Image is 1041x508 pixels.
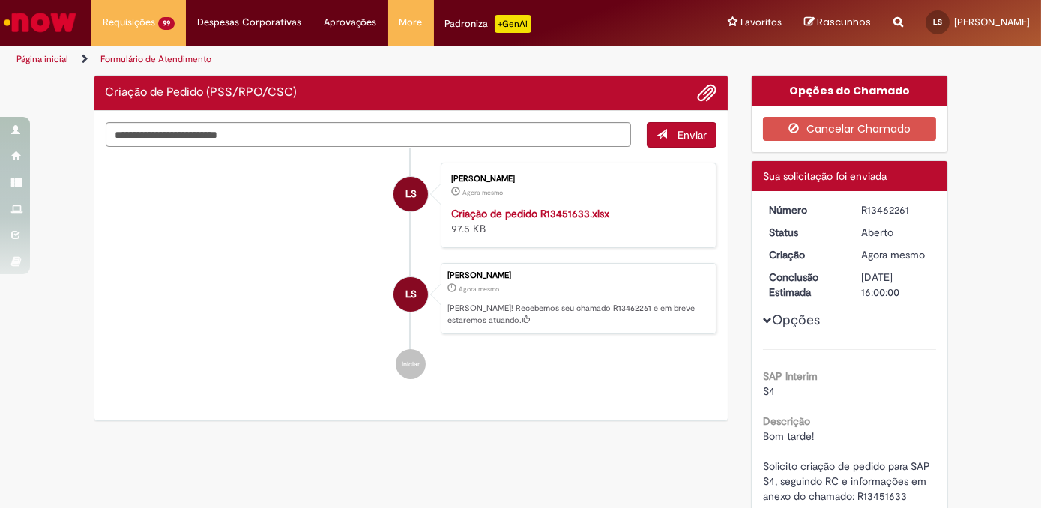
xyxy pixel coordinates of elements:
[861,225,931,240] div: Aberto
[103,15,155,30] span: Requisições
[447,303,708,326] p: [PERSON_NAME]! Recebemos seu chamado R13462261 e em breve estaremos atuando.
[100,53,211,65] a: Formulário de Atendimento
[459,285,499,294] span: Agora mesmo
[763,414,810,428] b: Descrição
[954,16,1030,28] span: [PERSON_NAME]
[393,277,428,312] div: Lidiane Scotti Santos
[758,247,850,262] dt: Criação
[11,46,683,73] ul: Trilhas de página
[106,263,717,335] li: Lidiane Scotti Santos
[678,128,707,142] span: Enviar
[106,86,298,100] h2: Criação de Pedido (PSS/RPO/CSC) Histórico de tíquete
[399,15,423,30] span: More
[861,248,925,261] time: 29/08/2025 12:51:21
[324,15,377,30] span: Aprovações
[405,276,417,312] span: LS
[861,248,925,261] span: Agora mesmo
[197,15,301,30] span: Despesas Corporativas
[861,247,931,262] div: 29/08/2025 12:51:21
[158,17,175,30] span: 99
[451,175,701,184] div: [PERSON_NAME]
[933,17,942,27] span: LS
[752,76,947,106] div: Opções do Chamado
[445,15,531,33] div: Padroniza
[697,83,716,103] button: Adicionar anexos
[763,384,775,398] span: S4
[861,202,931,217] div: R13462261
[817,15,871,29] span: Rascunhos
[16,53,68,65] a: Página inicial
[758,270,850,300] dt: Conclusão Estimada
[106,148,717,395] ul: Histórico de tíquete
[647,122,716,148] button: Enviar
[451,207,609,220] a: Criação de pedido R13451633.xlsx
[763,369,818,383] b: SAP Interim
[106,122,632,147] textarea: Digite sua mensagem aqui...
[861,270,931,300] div: [DATE] 16:00:00
[1,7,79,37] img: ServiceNow
[758,225,850,240] dt: Status
[462,188,503,197] time: 29/08/2025 12:51:13
[495,15,531,33] p: +GenAi
[393,177,428,211] div: Lidiane Scotti Santos
[451,206,701,236] div: 97.5 KB
[447,271,708,280] div: [PERSON_NAME]
[804,16,871,30] a: Rascunhos
[763,169,887,183] span: Sua solicitação foi enviada
[740,15,782,30] span: Favoritos
[758,202,850,217] dt: Número
[405,176,417,212] span: LS
[459,285,499,294] time: 29/08/2025 12:51:21
[763,117,936,141] button: Cancelar Chamado
[462,188,503,197] span: Agora mesmo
